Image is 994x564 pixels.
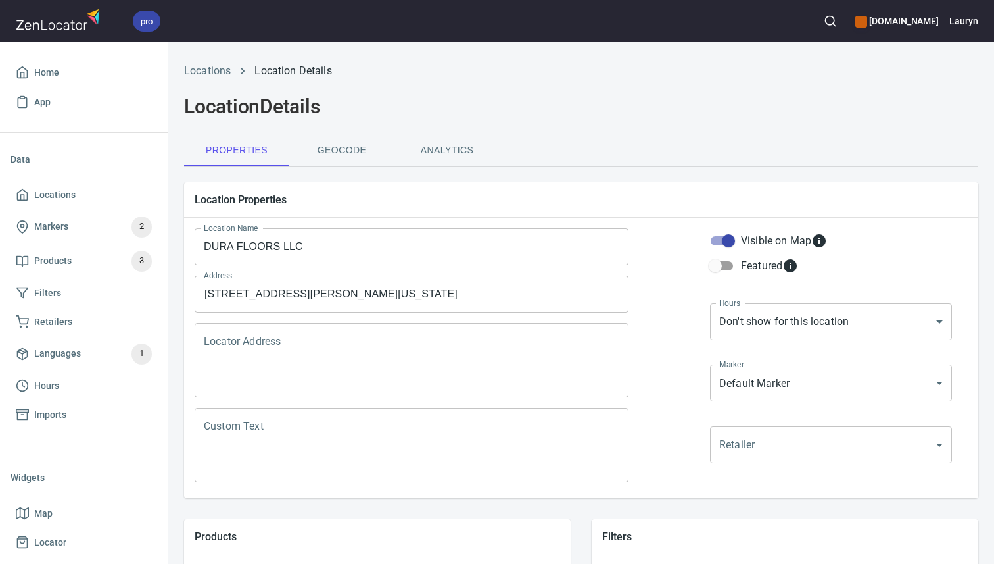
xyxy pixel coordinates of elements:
li: Widgets [11,462,157,494]
span: Retailers [34,314,72,330]
span: Filters [34,285,61,301]
a: Products3 [11,244,157,278]
span: Home [34,64,59,81]
a: Markers2 [11,210,157,244]
span: Products [34,253,72,269]
span: App [34,94,51,111]
span: Locations [34,187,76,203]
h6: Lauryn [949,14,978,28]
img: zenlocator [16,5,104,34]
a: Retailers [11,307,157,337]
a: Languages1 [11,337,157,371]
div: Visible on Map [741,233,827,249]
span: Hours [34,378,59,394]
h5: Location Properties [195,193,968,207]
button: Search [816,7,845,36]
li: Data [11,143,157,175]
a: App [11,88,157,117]
a: Filters [11,278,157,308]
a: Locations [184,64,231,77]
div: Featured [741,258,798,274]
span: Locator [34,534,66,551]
span: pro [133,14,160,28]
h2: Location Details [184,95,978,118]
span: Geocode [297,142,387,159]
div: Default Marker [710,365,952,401]
div: ​ [710,426,952,463]
a: Home [11,58,157,88]
h6: [DOMAIN_NAME] [855,14,939,28]
button: color-CE600E [855,16,867,28]
span: 1 [131,346,152,361]
span: Imports [34,407,66,423]
div: Don't show for this location [710,303,952,340]
span: Languages [34,346,81,362]
div: Manage your apps [855,7,939,36]
button: Lauryn [949,7,978,36]
a: Imports [11,400,157,430]
a: Map [11,499,157,528]
span: Analytics [402,142,492,159]
span: 3 [131,253,152,269]
span: Properties [192,142,281,159]
a: Hours [11,371,157,401]
nav: breadcrumb [184,63,978,79]
span: 2 [131,219,152,234]
span: Map [34,505,53,522]
h5: Products [195,530,560,544]
a: Locations [11,180,157,210]
a: Location Details [254,64,331,77]
a: Locator [11,528,157,557]
span: Markers [34,218,68,235]
svg: Whether the location is visible on the map. [811,233,827,249]
svg: Featured locations are moved to the top of the search results list. [782,258,798,274]
h5: Filters [602,530,968,544]
div: pro [133,11,160,32]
